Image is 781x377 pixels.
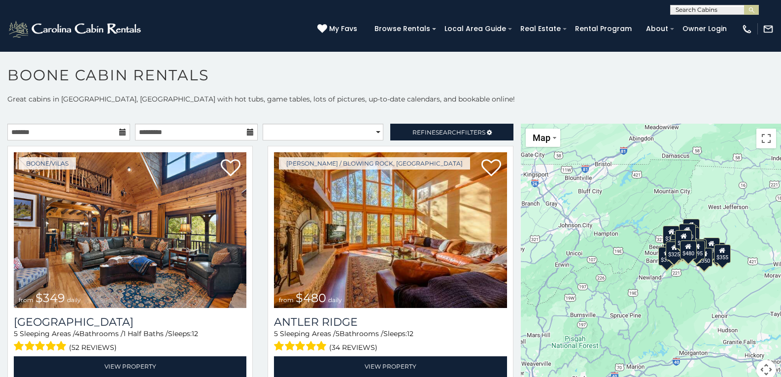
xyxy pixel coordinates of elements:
[742,24,752,34] img: phone-regular-white.png
[14,356,246,377] a: View Property
[7,19,144,39] img: White-1-2.png
[279,296,294,304] span: from
[274,152,507,308] img: Antler Ridge
[533,133,550,143] span: Map
[14,315,246,329] h3: Diamond Creek Lodge
[67,296,81,304] span: daily
[440,21,511,36] a: Local Area Guide
[481,158,501,179] a: Add to favorites
[274,329,278,338] span: 5
[515,21,566,36] a: Real Estate
[570,21,637,36] a: Rental Program
[123,329,168,338] span: 1 Half Baths /
[14,329,18,338] span: 5
[370,21,435,36] a: Browse Rentals
[274,315,507,329] a: Antler Ridge
[69,341,117,354] span: (52 reviews)
[688,240,705,259] div: $695
[666,241,682,260] div: $325
[14,152,246,308] img: Diamond Creek Lodge
[296,291,326,305] span: $480
[678,21,732,36] a: Owner Login
[679,240,696,259] div: $315
[192,329,198,338] span: 12
[703,238,719,256] div: $930
[407,329,413,338] span: 12
[336,329,340,338] span: 5
[436,129,461,136] span: Search
[641,21,673,36] a: About
[19,296,34,304] span: from
[663,225,679,244] div: $305
[274,329,507,354] div: Sleeping Areas / Bathrooms / Sleeps:
[756,129,776,148] button: Toggle fullscreen view
[763,24,774,34] img: mail-regular-white.png
[329,341,377,354] span: (34 reviews)
[221,158,240,179] a: Add to favorites
[328,296,342,304] span: daily
[679,240,696,259] div: $480
[714,244,731,263] div: $355
[279,157,470,170] a: [PERSON_NAME] / Blowing Rock, [GEOGRAPHIC_DATA]
[14,152,246,308] a: Diamond Creek Lodge from $349 daily
[675,230,692,249] div: $349
[390,124,513,140] a: RefineSearchFilters
[19,157,76,170] a: Boone/Vilas
[696,248,713,267] div: $350
[690,239,707,257] div: $380
[329,24,357,34] span: My Favs
[658,246,675,265] div: $375
[14,315,246,329] a: [GEOGRAPHIC_DATA]
[274,152,507,308] a: Antler Ridge from $480 daily
[14,329,246,354] div: Sleeping Areas / Bathrooms / Sleeps:
[683,218,700,237] div: $525
[317,24,360,34] a: My Favs
[75,329,79,338] span: 4
[412,129,485,136] span: Refine Filters
[35,291,65,305] span: $349
[526,129,560,147] button: Change map style
[679,223,696,242] div: $320
[274,356,507,377] a: View Property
